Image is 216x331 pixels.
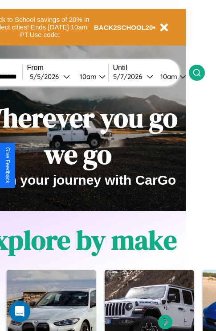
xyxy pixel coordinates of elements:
label: Until [113,64,189,72]
div: 5 / 5 / 2026 [30,72,63,81]
button: 5/5/2026 [27,72,73,81]
div: Open Intercom Messenger [9,301,30,322]
div: 10am [75,72,99,81]
button: 10am [73,72,108,81]
label: From [27,64,108,72]
b: BACK2SCHOOL20 [94,24,153,31]
div: 5 / 7 / 2026 [113,72,147,81]
div: Give Feedback [4,147,11,183]
button: 10am [153,72,189,81]
div: 10am [156,72,179,81]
